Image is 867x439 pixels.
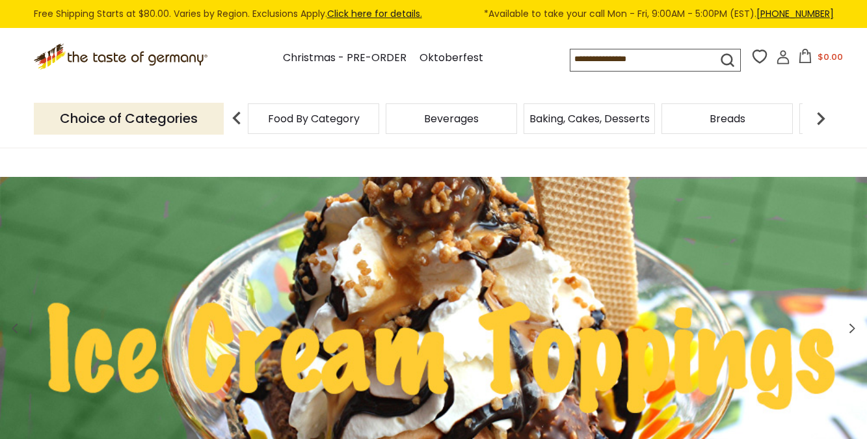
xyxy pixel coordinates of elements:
[34,7,834,21] div: Free Shipping Starts at $80.00. Varies by Region. Exclusions Apply.
[710,114,745,124] a: Breads
[34,103,224,135] p: Choice of Categories
[283,49,407,67] a: Christmas - PRE-ORDER
[424,114,479,124] a: Beverages
[529,114,650,124] a: Baking, Cakes, Desserts
[818,51,843,63] span: $0.00
[808,105,834,131] img: next arrow
[327,7,422,20] a: Click here for details.
[484,7,834,21] span: *Available to take your call Mon - Fri, 9:00AM - 5:00PM (EST).
[420,49,483,67] a: Oktoberfest
[793,49,848,68] button: $0.00
[268,114,360,124] a: Food By Category
[756,7,834,20] a: [PHONE_NUMBER]
[224,105,250,131] img: previous arrow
